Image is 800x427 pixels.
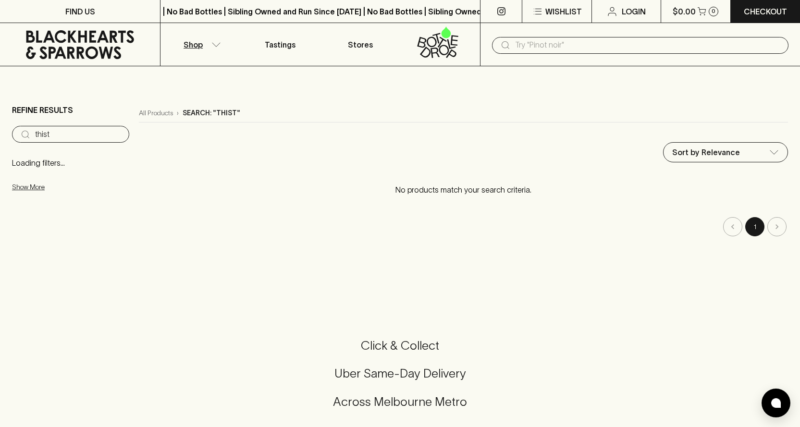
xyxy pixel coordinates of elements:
[240,23,320,66] a: Tastings
[12,394,788,410] h5: Across Melbourne Metro
[183,108,240,118] p: Search: "thist"
[672,146,740,158] p: Sort by Relevance
[177,108,179,118] p: ›
[12,157,129,169] p: Loading filters...
[712,9,715,14] p: 0
[139,174,788,205] p: No products match your search criteria.
[12,177,138,197] button: Show More
[139,108,173,118] a: All Products
[160,23,240,66] button: Shop
[12,366,788,381] h5: Uber Same-Day Delivery
[771,398,781,408] img: bubble-icon
[348,39,373,50] p: Stores
[12,338,788,354] h5: Click & Collect
[320,23,400,66] a: Stores
[545,6,582,17] p: Wishlist
[265,39,295,50] p: Tastings
[12,104,73,116] p: Refine Results
[65,6,95,17] p: FIND US
[515,37,781,53] input: Try "Pinot noir"
[184,39,203,50] p: Shop
[673,6,696,17] p: $0.00
[139,217,788,236] nav: pagination navigation
[664,143,788,162] div: Sort by Relevance
[35,127,122,142] input: Try “Pinot noir”
[622,6,646,17] p: Login
[745,217,764,236] button: page 1
[744,6,787,17] p: Checkout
